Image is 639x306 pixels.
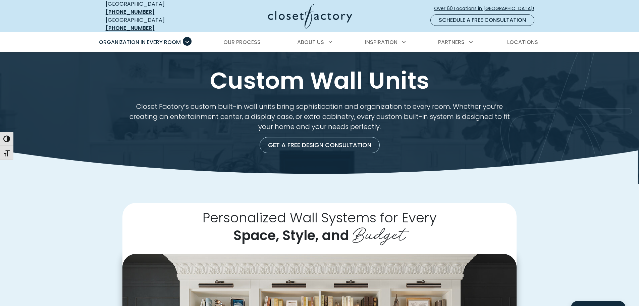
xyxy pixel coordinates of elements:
[434,3,540,14] a: Over 60 Locations in [GEOGRAPHIC_DATA]!
[106,24,155,32] a: [PHONE_NUMBER]
[430,14,534,26] a: Schedule a Free Consultation
[104,68,535,93] h1: Custom Wall Units
[365,38,397,46] span: Inspiration
[94,33,545,52] nav: Primary Menu
[353,219,406,246] span: Budget
[233,226,349,245] span: Space, Style, and
[434,5,539,12] span: Over 60 Locations in [GEOGRAPHIC_DATA]!
[106,16,203,32] div: [GEOGRAPHIC_DATA]
[260,137,380,153] a: Get a Free Design Consultation
[99,38,181,46] span: Organization in Every Room
[297,38,324,46] span: About Us
[203,208,437,227] span: Personalized Wall Systems for Every
[106,8,155,16] a: [PHONE_NUMBER]
[438,38,465,46] span: Partners
[268,4,352,29] img: Closet Factory Logo
[507,38,538,46] span: Locations
[223,38,261,46] span: Our Process
[122,101,517,132] p: Closet Factory’s custom built-in wall units bring sophistication and organization to every room. ...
